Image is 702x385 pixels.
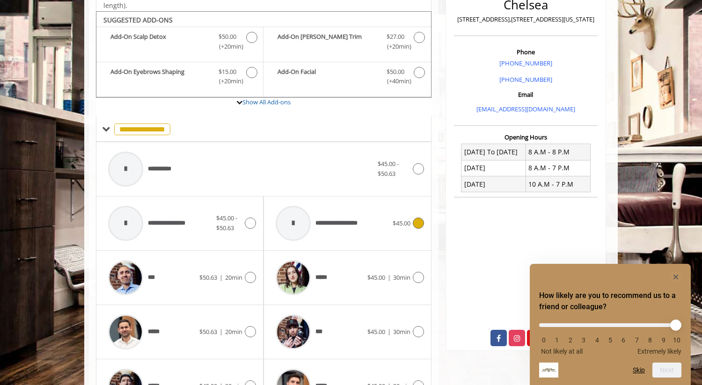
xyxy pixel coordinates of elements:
[566,336,575,344] li: 2
[499,75,552,84] a: [PHONE_NUMBER]
[219,32,236,42] span: $50.00
[367,273,385,282] span: $45.00
[278,32,377,51] b: Add-On [PERSON_NAME] Trim
[456,15,595,24] p: [STREET_ADDRESS],[STREET_ADDRESS][US_STATE]
[268,32,426,54] label: Add-On Beard Trim
[552,336,562,344] li: 1
[659,336,668,344] li: 9
[652,363,681,378] button: Next question
[101,67,258,89] label: Add-On Eyebrows Shaping
[645,336,655,344] li: 8
[461,160,526,176] td: [DATE]
[461,144,526,160] td: [DATE] To [DATE]
[499,59,552,67] a: [PHONE_NUMBER]
[539,316,681,355] div: How likely are you to recommend us to a friend or colleague? Select an option from 0 to 10, with ...
[393,327,410,336] span: 30min
[216,214,237,232] span: $45.00 - $50.63
[637,348,681,355] span: Extremely likely
[670,271,681,283] button: Hide survey
[242,98,291,106] a: Show All Add-ons
[579,336,588,344] li: 3
[539,290,681,312] h2: How likely are you to recommend us to a friend or colleague? Select an option from 0 to 10, with ...
[526,144,590,160] td: 8 A.M - 8 P.M
[225,273,242,282] span: 20min
[539,336,548,344] li: 0
[381,76,409,86] span: (+40min )
[539,271,681,378] div: How likely are you to recommend us to a friend or colleague? Select an option from 0 to 10, with ...
[219,327,223,336] span: |
[225,327,242,336] span: 20min
[268,67,426,89] label: Add-On Facial
[214,76,241,86] span: (+20min )
[461,176,526,192] td: [DATE]
[103,15,173,24] b: SUGGESTED ADD-ONS
[110,67,209,87] b: Add-On Eyebrows Shaping
[101,32,258,54] label: Add-On Scalp Detox
[378,160,399,178] span: $45.00 - $50.63
[199,273,217,282] span: $50.63
[96,11,431,98] div: The Made Man Haircut Add-onS
[633,366,645,374] button: Skip
[476,105,575,113] a: [EMAIL_ADDRESS][DOMAIN_NAME]
[592,336,602,344] li: 4
[606,336,615,344] li: 5
[387,67,404,77] span: $50.00
[454,134,598,140] h3: Opening Hours
[632,336,642,344] li: 7
[367,327,385,336] span: $45.00
[214,42,241,51] span: (+20min )
[393,273,410,282] span: 30min
[526,176,590,192] td: 10 A.M - 7 P.M
[456,49,595,55] h3: Phone
[541,348,583,355] span: Not likely at all
[219,273,223,282] span: |
[388,273,391,282] span: |
[387,32,404,42] span: $27.00
[672,336,681,344] li: 10
[393,219,410,227] span: $45.00
[199,327,217,336] span: $50.63
[381,42,409,51] span: (+20min )
[110,32,209,51] b: Add-On Scalp Detox
[526,160,590,176] td: 8 A.M - 7 P.M
[619,336,628,344] li: 6
[388,327,391,336] span: |
[456,91,595,98] h3: Email
[219,67,236,77] span: $15.00
[278,67,377,87] b: Add-On Facial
